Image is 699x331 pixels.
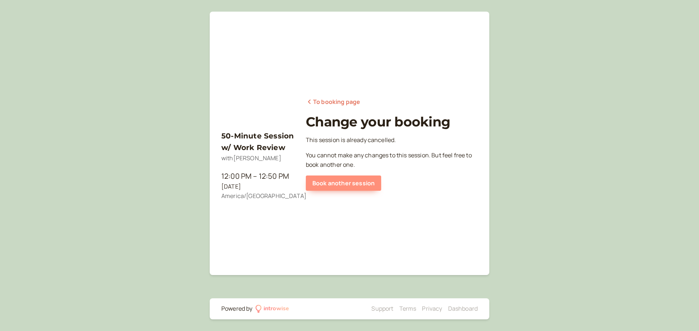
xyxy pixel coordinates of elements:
[448,304,478,312] a: Dashboard
[422,304,442,312] a: Privacy
[221,191,294,201] div: America/[GEOGRAPHIC_DATA]
[306,151,478,170] p: You cannot make any changes to this session. But feel free to book another one.
[221,170,294,182] div: 12:00 PM – 12:50 PM
[306,97,360,107] a: To booking page
[221,182,294,191] div: [DATE]
[371,304,393,312] a: Support
[221,304,253,314] div: Powered by
[256,304,289,314] a: introwise
[399,304,416,312] a: Terms
[306,136,478,145] p: This session is already cancelled.
[306,114,478,130] h1: Change your booking
[221,130,294,154] h3: 50-Minute Session w/ Work Review
[221,154,281,162] span: with [PERSON_NAME]
[264,304,289,314] div: introwise
[306,175,381,191] a: Book another session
